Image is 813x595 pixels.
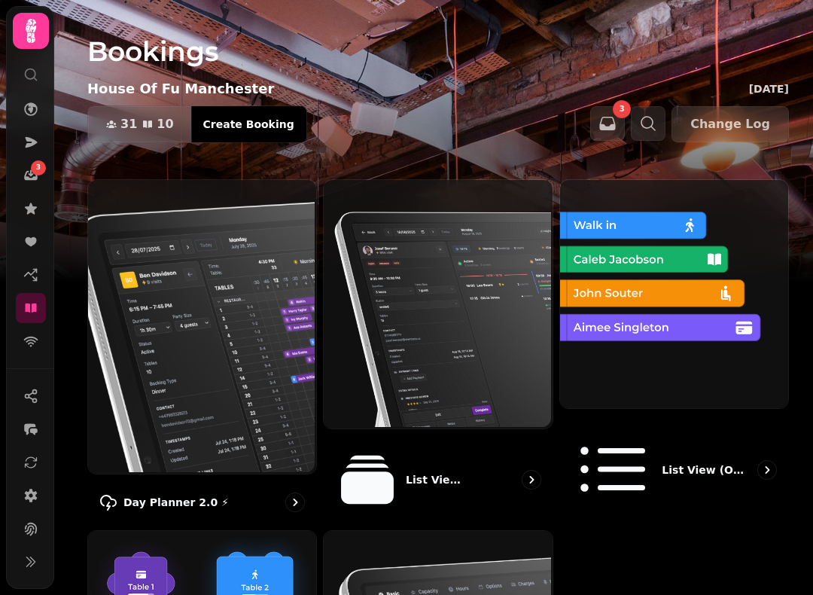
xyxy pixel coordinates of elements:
a: Day Planner 2.0 ⚡Day Planner 2.0 ⚡ [87,179,317,524]
span: 3 [36,163,41,173]
span: Create Booking [203,119,294,130]
svg: go to [288,495,303,510]
a: List view (Old - going soon)List view (Old - going soon) [559,179,789,524]
img: List view (Old - going soon) [559,178,787,407]
p: Day Planner 2.0 ⚡ [123,495,229,510]
button: Create Booking [191,106,306,142]
p: [DATE] [749,81,789,96]
img: List View 2.0 ⚡ (New) [322,178,550,427]
a: List View 2.0 ⚡ (New)List View 2.0 ⚡ (New) [323,179,553,524]
img: Day Planner 2.0 ⚡ [87,178,315,472]
button: Change Log [671,106,789,142]
span: 3 [620,105,625,113]
a: 3 [16,160,46,191]
p: List View 2.0 ⚡ (New) [406,472,467,487]
p: House Of Fu Manchester [87,78,274,99]
p: List view (Old - going soon) [662,462,744,478]
span: 31 [120,118,137,130]
span: 10 [157,118,173,130]
svg: go to [524,472,539,487]
button: 3110 [88,106,192,142]
svg: go to [760,462,775,478]
span: Change Log [690,118,770,130]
